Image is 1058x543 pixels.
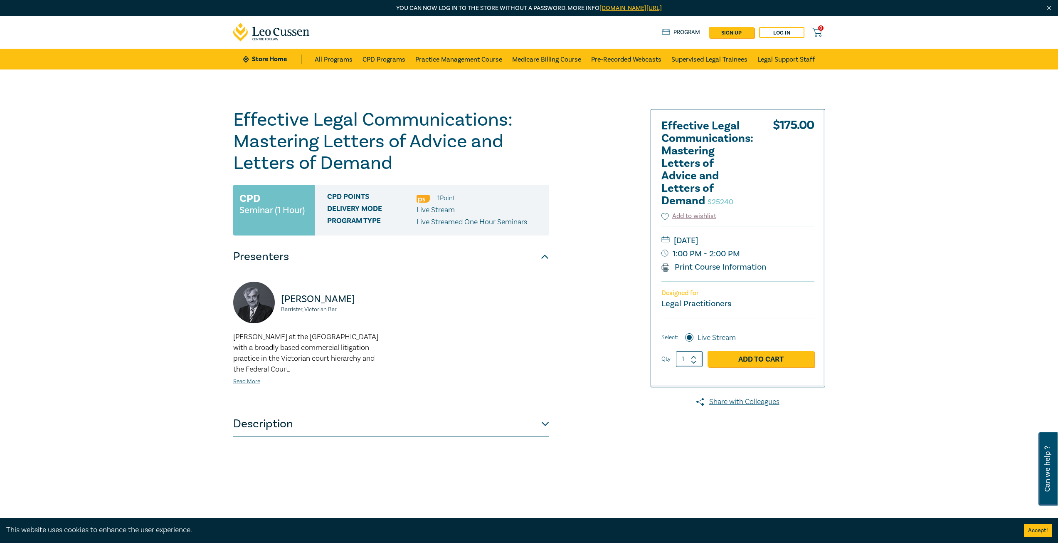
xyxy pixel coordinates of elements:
h3: CPD [239,191,260,206]
a: Practice Management Course [415,49,502,69]
span: Select: [661,333,678,342]
a: Read More [233,378,260,385]
small: S25240 [708,197,733,207]
p: [PERSON_NAME] [281,293,386,306]
span: 0 [818,25,824,31]
a: Log in [759,27,804,38]
a: Print Course Information [661,262,767,273]
span: [PERSON_NAME] at the [GEOGRAPHIC_DATA] with a broadly based commercial litigation practice in the... [233,332,378,374]
a: [DOMAIN_NAME][URL] [599,4,662,12]
p: You can now log in to the store without a password. More info [233,4,825,13]
small: [DATE] [661,234,814,247]
button: Accept cookies [1024,524,1052,537]
a: Share with Colleagues [651,397,825,407]
p: Live Streamed One Hour Seminars [417,217,527,228]
span: Live Stream [417,205,455,215]
label: Live Stream [698,332,736,343]
div: This website uses cookies to enhance the user experience. [6,525,1011,536]
img: https://s3.ap-southeast-2.amazonaws.com/leo-cussen-store-production-content/Contacts/David%20Bail... [233,282,275,323]
h1: Effective Legal Communications: Mastering Letters of Advice and Letters of Demand [233,109,549,174]
input: 1 [676,351,703,367]
span: Delivery Mode [327,205,417,216]
small: Seminar (1 Hour) [239,206,305,214]
a: All Programs [315,49,353,69]
span: Program type [327,217,417,228]
a: CPD Programs [363,49,405,69]
button: Add to wishlist [661,211,717,221]
small: 1:00 PM - 2:00 PM [661,247,814,260]
a: sign up [709,27,754,38]
small: Legal Practitioners [661,298,731,309]
button: Description [233,412,549,436]
p: Designed for [661,289,814,297]
li: 1 Point [437,193,455,203]
a: Medicare Billing Course [512,49,581,69]
a: Add to Cart [708,351,814,367]
a: Legal Support Staff [757,49,815,69]
div: $ 175.00 [773,120,814,211]
a: Supervised Legal Trainees [671,49,747,69]
label: Qty [661,355,671,364]
a: Program [662,28,700,37]
span: Can we help ? [1043,437,1051,501]
a: Store Home [243,55,301,64]
small: Barrister, Victorian Bar [281,307,386,312]
img: Professional Skills [417,195,430,203]
h2: Effective Legal Communications: Mastering Letters of Advice and Letters of Demand [661,120,753,207]
a: Pre-Recorded Webcasts [591,49,661,69]
button: Presenters [233,244,549,269]
img: Close [1046,5,1053,12]
span: CPD Points [327,193,417,203]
